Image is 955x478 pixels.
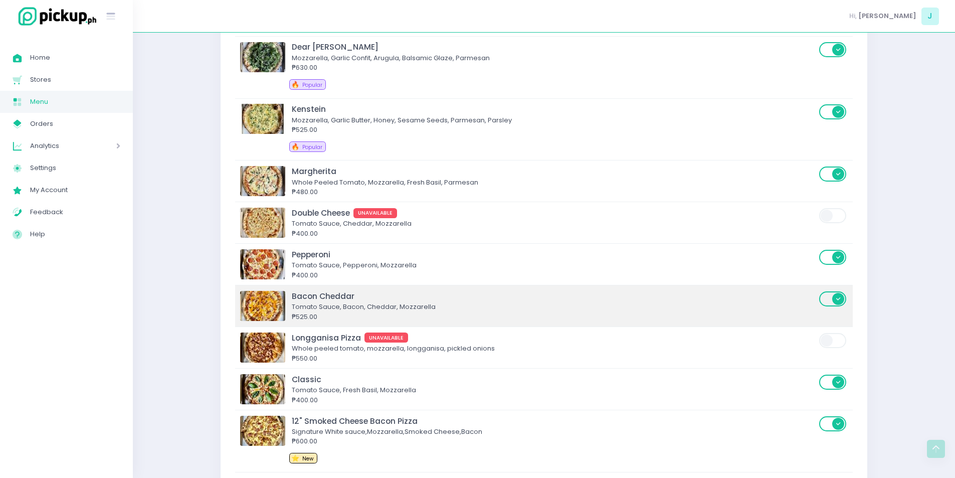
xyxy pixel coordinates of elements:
[30,228,120,241] span: Help
[240,374,285,404] img: Classic
[292,415,816,427] div: 12" Smoked Cheese Bacon Pizza
[292,207,816,219] div: Double Cheese
[849,11,857,21] span: Hi,
[292,385,816,395] div: Tomato Sauce, Fresh Basil, Mozzarella
[240,166,285,196] img: Margherita
[292,344,816,354] div: Whole peeled tomato, mozzarella, longganisa, pickled onions
[302,143,322,151] span: Popular
[235,98,853,161] td: Kenstein KensteinMozzarella, Garlic Butter, Honey, Sesame Seeds, Parmesan, Parsley₱525.00🔥Popular
[292,53,816,63] div: Mozzarella, Garlic Confit, Arugula, Balsamic Glaze, Parmesan
[235,368,853,410] td: ClassicClassicTomato Sauce, Fresh Basil, Mozzarella₱400.00
[921,8,939,25] span: J
[292,395,816,405] div: ₱400.00
[292,115,816,125] div: Mozzarella, Garlic Butter, Honey, Sesame Seeds, Parmesan, Parsley
[292,249,816,260] div: Pepperoni
[235,244,853,285] td: PepperoniPepperoniTomato Sauce, Pepperoni, Mozzarella₱400.00
[292,354,816,364] div: ₱550.00
[292,63,816,73] div: ₱630.00
[240,333,285,363] img: Longganisa Pizza
[292,229,816,239] div: ₱400.00
[30,95,120,108] span: Menu
[292,125,816,135] div: ₱525.00
[292,436,816,446] div: ₱600.00
[292,302,816,312] div: Tomato Sauce, Bacon, Cheddar, Mozzarella
[292,270,816,280] div: ₱400.00
[240,208,285,238] img: Double Cheese
[13,6,98,27] img: logo
[30,117,120,130] span: Orders
[240,416,285,446] img: 12" Smoked Cheese Bacon Pizza
[292,41,816,53] div: Dear [PERSON_NAME]
[364,333,409,343] span: UNAVAILABLE
[30,162,120,175] span: Settings
[291,453,299,463] span: ⭐
[292,178,816,188] div: Whole Peeled Tomato, Mozzarella, Fresh Basil, Parmesan
[302,455,314,462] span: New
[292,332,816,344] div: Longganisa Pizza
[291,142,299,151] span: 🔥
[240,249,285,279] img: Pepperoni
[30,73,120,86] span: Stores
[292,374,816,385] div: Classic
[30,206,120,219] span: Feedback
[292,427,816,437] div: Signature White sauce,Mozzarella,Smoked Cheese,Bacon
[302,81,322,89] span: Popular
[30,51,120,64] span: Home
[292,103,816,115] div: Kenstein
[292,260,816,270] div: Tomato Sauce, Pepperoni, Mozzarella
[858,11,916,21] span: [PERSON_NAME]
[292,312,816,322] div: ₱525.00
[292,290,816,302] div: Bacon Cheddar
[235,36,853,98] td: Dear StevenDear [PERSON_NAME]Mozzarella, Garlic Confit, Arugula, Balsamic Glaze, Parmesan₱630.00🔥...
[30,139,88,152] span: Analytics
[353,208,398,218] span: UNAVAILABLE
[235,327,853,368] td: Longganisa PizzaLongganisa PizzaUNAVAILABLEWhole peeled tomato, mozzarella, longganisa, pickled o...
[291,80,299,89] span: 🔥
[240,104,285,134] img: Kenstein
[235,285,853,327] td: Bacon CheddarBacon CheddarTomato Sauce, Bacon, Cheddar, Mozzarella₱525.00
[292,187,816,197] div: ₱480.00
[240,291,285,321] img: Bacon Cheddar
[240,42,285,72] img: Dear Steven
[235,410,853,472] td: 12" Smoked Cheese Bacon Pizza12" Smoked Cheese Bacon PizzaSignature White sauce,Mozzarella,Smoked...
[235,202,853,244] td: Double CheeseDouble CheeseUNAVAILABLETomato Sauce, Cheddar, Mozzarella₱400.00
[292,166,816,177] div: Margherita
[30,184,120,197] span: My Account
[235,161,853,202] td: MargheritaMargheritaWhole Peeled Tomato, Mozzarella, Fresh Basil, Parmesan₱480.00
[292,219,816,229] div: Tomato Sauce, Cheddar, Mozzarella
